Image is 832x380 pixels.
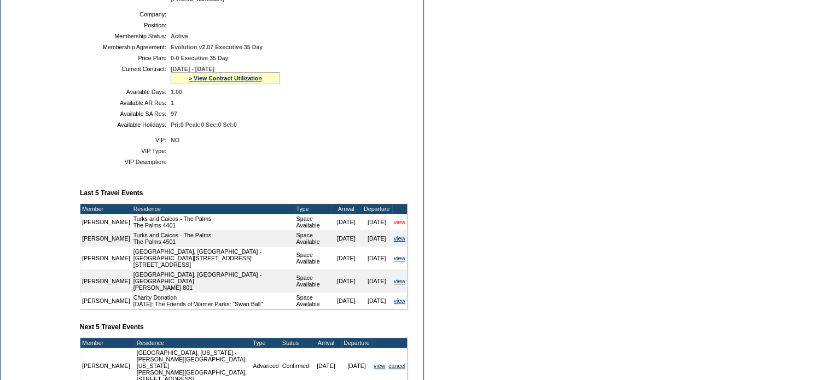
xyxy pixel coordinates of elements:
td: Position: [84,22,166,28]
td: Available SA Res: [84,110,166,117]
td: Space Available [295,293,331,309]
td: Arrival [331,204,362,214]
td: [PERSON_NAME] [80,230,132,247]
a: view [394,219,405,225]
td: Space Available [295,247,331,270]
td: [PERSON_NAME] [80,214,132,230]
span: NO [171,137,179,143]
td: [DATE] [362,270,392,293]
td: Membership Status: [84,33,166,39]
td: Departure [341,338,372,348]
td: Current Contract: [84,66,166,84]
span: 0-0 Executive 35 Day [171,55,228,61]
td: Space Available [295,230,331,247]
td: [PERSON_NAME] [80,293,132,309]
td: Status [281,338,311,348]
td: Turks and Caicos - The Palms The Palms 4401 [132,214,295,230]
td: Company: [84,11,166,17]
td: Membership Agreement: [84,44,166,50]
td: [DATE] [362,230,392,247]
td: [DATE] [362,293,392,309]
td: Arrival [311,338,341,348]
td: VIP: [84,137,166,143]
span: Evolution v2.07 Executive 35 Day [171,44,263,50]
td: Charity Donation [DATE]: The Friends of Warner Parks: "Swan Ball" [132,293,295,309]
a: view [394,235,405,242]
td: VIP Type: [84,148,166,154]
span: 1.00 [171,89,182,95]
td: [DATE] [331,230,362,247]
td: Space Available [295,270,331,293]
td: Residence [132,204,295,214]
a: view [394,278,405,284]
span: Active [171,33,188,39]
td: Member [80,204,132,214]
td: Departure [362,204,392,214]
span: 1 [171,100,174,106]
td: [DATE] [331,270,362,293]
span: [DATE] - [DATE] [171,66,214,72]
td: Turks and Caicos - The Palms The Palms 4501 [132,230,295,247]
a: view [374,363,385,369]
td: Residence [135,338,252,348]
b: Last 5 Travel Events [80,189,143,197]
td: Available AR Res: [84,100,166,106]
a: view [394,255,405,261]
td: [DATE] [331,214,362,230]
span: 97 [171,110,177,117]
td: [GEOGRAPHIC_DATA], [GEOGRAPHIC_DATA] - [GEOGRAPHIC_DATA] [PERSON_NAME] 801 [132,270,295,293]
td: [GEOGRAPHIC_DATA], [GEOGRAPHIC_DATA] - [GEOGRAPHIC_DATA][STREET_ADDRESS] [STREET_ADDRESS] [132,247,295,270]
a: » View Contract Utilization [189,75,262,81]
td: [DATE] [362,247,392,270]
a: cancel [388,363,405,369]
td: [PERSON_NAME] [80,270,132,293]
td: VIP Description: [84,159,166,165]
td: Available Holidays: [84,121,166,128]
td: [DATE] [362,214,392,230]
td: [DATE] [331,293,362,309]
td: Type [295,204,331,214]
td: Available Days: [84,89,166,95]
td: Type [251,338,280,348]
td: [DATE] [331,247,362,270]
td: Member [80,338,132,348]
b: Next 5 Travel Events [80,323,144,331]
a: view [394,297,405,304]
td: [PERSON_NAME] [80,247,132,270]
span: Pri:0 Peak:0 Sec:0 Sel:0 [171,121,237,128]
td: Space Available [295,214,331,230]
td: Price Plan: [84,55,166,61]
